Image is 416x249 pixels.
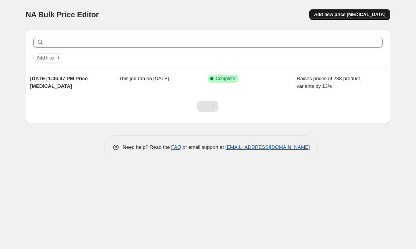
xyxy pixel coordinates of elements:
[26,10,99,19] span: NA Bulk Price Editor
[123,144,172,150] span: Need help? Read the
[30,76,88,89] span: [DATE] 1:06:47 PM Price [MEDICAL_DATA]
[119,76,170,81] span: This job ran on [DATE].
[216,76,235,82] span: Complete
[225,144,310,150] a: [EMAIL_ADDRESS][DOMAIN_NAME]
[37,55,55,61] span: Add filter
[197,101,218,112] nav: Pagination
[181,144,225,150] span: or email support at
[314,12,385,18] span: Add new price [MEDICAL_DATA]
[309,9,390,20] button: Add new price [MEDICAL_DATA]
[171,144,181,150] a: FAQ
[33,53,64,63] button: Add filter
[297,76,360,89] span: Raises prices of 288 product variants by 13%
